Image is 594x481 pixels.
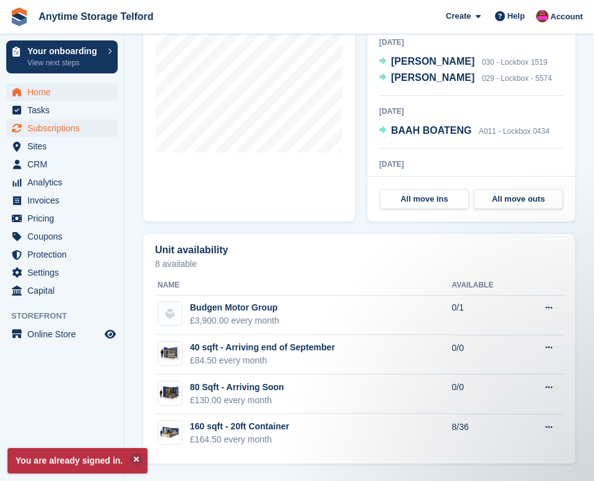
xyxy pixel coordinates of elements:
[103,327,118,342] a: Preview store
[190,341,335,354] div: 40 sqft - Arriving end of September
[446,10,471,22] span: Create
[27,47,101,55] p: Your onboarding
[27,174,102,191] span: Analytics
[190,394,284,407] div: £130.00 every month
[190,314,279,327] div: £3,900.00 every month
[452,414,521,453] td: 8/36
[6,325,118,343] a: menu
[27,119,102,137] span: Subscriptions
[27,210,102,227] span: Pricing
[6,138,118,155] a: menu
[452,375,521,414] td: 0/0
[190,301,279,314] div: Budgen Motor Group
[6,282,118,299] a: menu
[190,354,335,367] div: £84.50 every month
[380,189,469,209] a: All move ins
[27,156,102,173] span: CRM
[158,384,182,402] img: 80-sqft-container.jpg
[482,58,547,67] span: 030 - Lockbox 1519
[6,174,118,191] a: menu
[158,345,182,363] img: 50-sqft-container.jpg
[27,192,102,209] span: Invoices
[158,302,182,325] img: blank-unit-type-icon-ffbac7b88ba66c5e286b0e438baccc4b9c83835d4c34f86887a83fc20ec27e7b.svg
[6,264,118,281] a: menu
[27,282,102,299] span: Capital
[391,72,474,83] span: [PERSON_NAME]
[190,420,289,433] div: 160 sqft - 20ft Container
[6,192,118,209] a: menu
[379,37,563,48] div: [DATE]
[27,138,102,155] span: Sites
[6,40,118,73] a: Your onboarding View next steps
[452,335,521,375] td: 0/0
[379,54,547,70] a: [PERSON_NAME] 030 - Lockbox 1519
[27,264,102,281] span: Settings
[6,246,118,263] a: menu
[379,70,552,86] a: [PERSON_NAME] 029 - Lockbox - 5574
[452,276,521,296] th: Available
[6,228,118,245] a: menu
[536,10,549,22] img: Andrew Newall
[379,106,563,117] div: [DATE]
[6,101,118,119] a: menu
[474,189,563,209] a: All move outs
[7,448,148,474] p: You are already signed in.
[34,6,159,27] a: Anytime Storage Telford
[482,74,552,83] span: 029 - Lockbox - 5574
[6,210,118,227] a: menu
[391,56,474,67] span: [PERSON_NAME]
[11,310,124,322] span: Storefront
[27,325,102,343] span: Online Store
[452,295,521,335] td: 0/1
[6,156,118,173] a: menu
[550,11,583,23] span: Account
[155,259,563,268] p: 8 available
[158,424,182,442] img: 20.jpg
[27,101,102,119] span: Tasks
[27,57,101,68] p: View next steps
[507,10,525,22] span: Help
[27,83,102,101] span: Home
[190,433,289,446] div: £164.50 every month
[27,228,102,245] span: Coupons
[6,83,118,101] a: menu
[155,245,228,256] h2: Unit availability
[27,246,102,263] span: Protection
[6,119,118,137] a: menu
[190,381,284,394] div: 80 Sqft - Arriving Soon
[479,127,549,136] span: A011 - Lockbox 0434
[379,123,549,139] a: BAAH BOATENG A011 - Lockbox 0434
[155,276,452,296] th: Name
[391,125,471,136] span: BAAH BOATENG
[379,159,563,170] div: [DATE]
[10,7,29,26] img: stora-icon-8386f47178a22dfd0bd8f6a31ec36ba5ce8667c1dd55bd0f319d3a0aa187defe.svg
